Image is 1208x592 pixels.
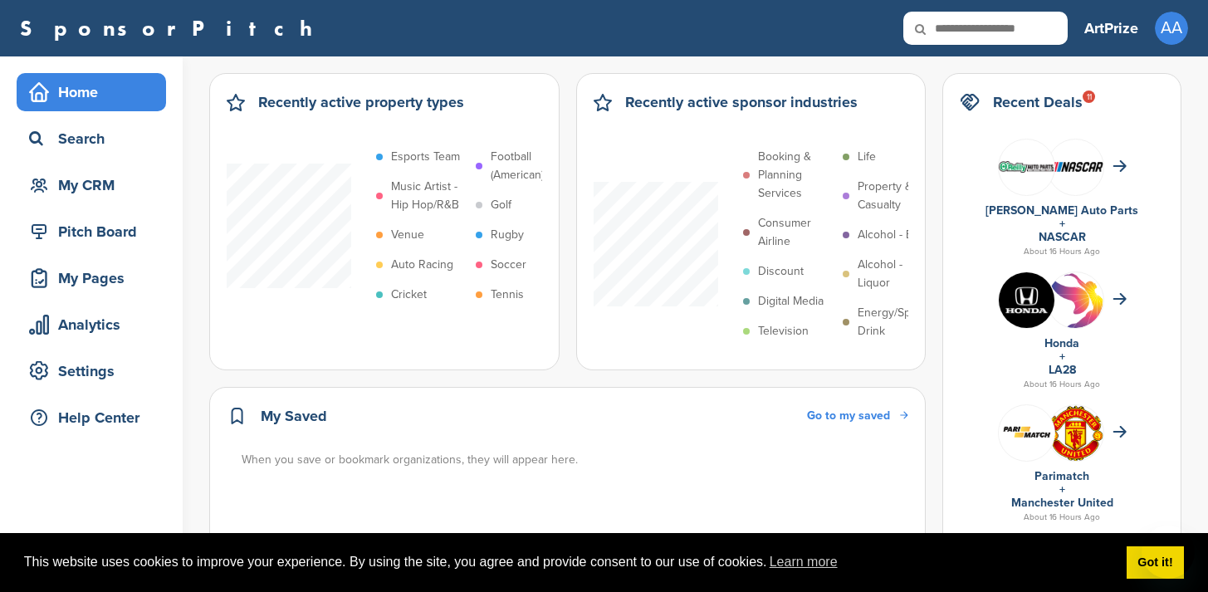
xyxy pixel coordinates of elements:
a: ArtPrize [1084,10,1138,46]
div: About 16 Hours Ago [960,377,1164,392]
img: Kln5su0v 400x400 [999,272,1054,328]
div: Settings [25,356,166,386]
div: When you save or bookmark organizations, they will appear here. [242,451,910,469]
a: learn more about cookies [767,550,840,575]
a: Honda [1044,336,1079,350]
p: Esports Team [391,148,460,166]
span: Go to my saved [807,409,890,423]
p: Golf [491,196,511,214]
p: Television [758,322,809,340]
h3: ArtPrize [1084,17,1138,40]
a: NASCAR [1039,230,1086,244]
iframe: Button to launch messaging window [1142,526,1195,579]
div: Analytics [25,310,166,340]
img: La 2028 olympics logo [1048,272,1103,371]
img: 7569886e 0a8b 4460 bc64 d028672dde70 [1048,162,1103,172]
p: Auto Racing [391,256,453,274]
p: Alcohol - Liquor [858,256,934,292]
a: Manchester United [1011,496,1113,510]
a: Parimatch [1034,469,1089,483]
p: Booking & Planning Services [758,148,834,203]
h2: My Saved [261,404,327,428]
p: Rugby [491,226,524,244]
div: About 16 Hours Ago [960,244,1164,259]
a: dismiss cookie message [1127,546,1184,580]
span: AA [1155,12,1188,45]
span: This website uses cookies to improve your experience. By using the site, you agree and provide co... [24,550,1113,575]
p: Tennis [491,286,524,304]
h2: Recently active property types [258,91,464,114]
p: Football (American) [491,148,567,184]
div: Search [25,124,166,154]
a: + [1059,350,1065,364]
div: Pitch Board [25,217,166,247]
p: Energy/Sports Drink [858,304,934,340]
p: Consumer Airline [758,214,834,251]
p: Music Artist - Hip Hop/R&B [391,178,467,214]
p: Soccer [491,256,526,274]
a: LA28 [1049,363,1076,377]
img: Open uri20141112 64162 1lb1st5?1415809441 [1048,405,1103,462]
a: My CRM [17,166,166,204]
div: About 16 Hours Ago [960,510,1164,525]
p: Property & Casualty [858,178,934,214]
div: My CRM [25,170,166,200]
p: Life [858,148,876,166]
div: 11 [1083,91,1095,103]
h2: Recent Deals [993,91,1083,114]
div: Home [25,77,166,107]
p: Discount [758,262,804,281]
a: Home [17,73,166,111]
h2: Recently active sponsor industries [625,91,858,114]
a: SponsorPitch [20,17,323,39]
a: Search [17,120,166,158]
p: Alcohol - Beer [858,226,931,244]
img: Screen shot 2018 07 10 at 12.33.29 pm [999,423,1054,443]
a: [PERSON_NAME] Auto Parts [985,203,1138,218]
div: Help Center [25,403,166,433]
a: Help Center [17,399,166,437]
a: My Pages [17,259,166,297]
a: + [1059,217,1065,231]
a: Pitch Board [17,213,166,251]
a: Settings [17,352,166,390]
p: Digital Media [758,292,824,311]
p: Cricket [391,286,427,304]
a: Go to my saved [807,407,908,425]
a: + [1059,482,1065,497]
p: Venue [391,226,424,244]
a: Analytics [17,306,166,344]
div: My Pages [25,263,166,293]
img: Open uri20141112 50798 1s1hxsn [999,161,1054,173]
